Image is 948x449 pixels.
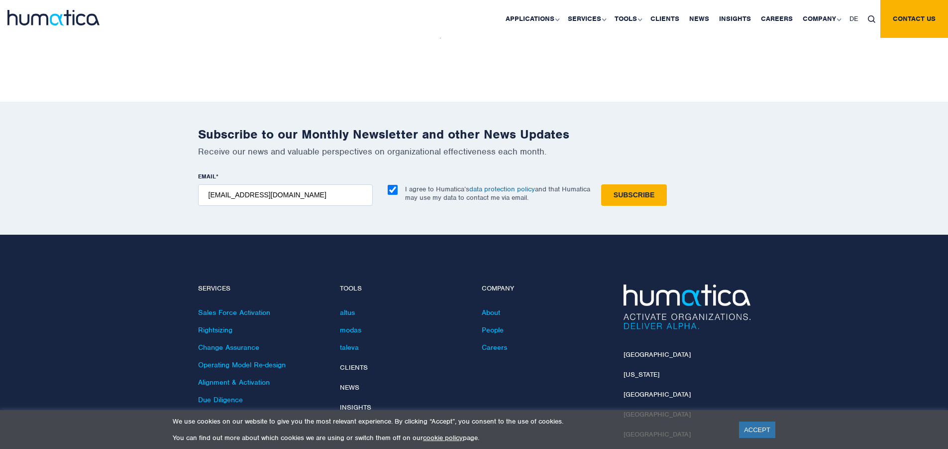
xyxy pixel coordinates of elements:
[198,184,373,206] input: name@company.com
[601,184,667,206] input: Subscribe
[340,325,361,334] a: modas
[340,383,359,392] a: News
[7,10,100,25] img: logo
[340,308,355,317] a: altus
[868,15,875,23] img: search_icon
[482,285,609,293] h4: Company
[624,390,691,399] a: [GEOGRAPHIC_DATA]
[198,308,270,317] a: Sales Force Activation
[423,434,463,442] a: cookie policy
[198,172,216,180] span: EMAIL
[198,285,325,293] h4: Services
[340,343,359,352] a: taleva
[469,185,535,193] a: data protection policy
[482,325,504,334] a: People
[198,395,243,404] a: Due Diligence
[173,417,727,426] p: We use cookies on our website to give you the most relevant experience. By clicking “Accept”, you...
[405,185,590,202] p: I agree to Humatica’s and that Humatica may use my data to contact me via email.
[739,422,775,438] a: ACCEPT
[340,403,371,412] a: Insights
[198,343,259,352] a: Change Assurance
[198,146,750,157] p: Receive our news and valuable perspectives on organizational effectiveness each month.
[198,127,750,142] h2: Subscribe to our Monthly Newsletter and other News Updates
[624,350,691,359] a: [GEOGRAPHIC_DATA]
[198,378,270,387] a: Alignment & Activation
[482,308,500,317] a: About
[624,370,659,379] a: [US_STATE]
[340,285,467,293] h4: Tools
[198,360,286,369] a: Operating Model Re-design
[198,325,232,334] a: Rightsizing
[173,434,727,442] p: You can find out more about which cookies we are using or switch them off on our page.
[482,343,507,352] a: Careers
[388,185,398,195] input: I agree to Humatica’sdata protection policyand that Humatica may use my data to contact me via em...
[849,14,858,23] span: DE
[340,363,368,372] a: Clients
[624,285,750,329] img: Humatica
